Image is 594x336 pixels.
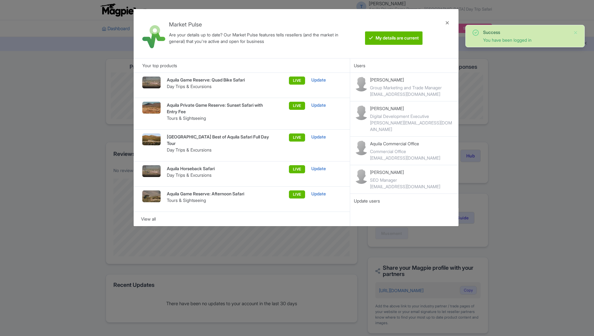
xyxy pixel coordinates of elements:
[167,172,269,178] p: Day Trips & Excursions
[370,169,440,175] p: [PERSON_NAME]
[365,31,423,45] btn: My details are current
[370,140,440,147] p: Aquila Commercial Office
[134,58,350,72] div: Your top products
[354,169,369,184] img: contact-b11cc6e953956a0c50a2f97983291f06.png
[370,105,455,112] p: [PERSON_NAME]
[311,102,341,109] div: Update
[142,77,161,88] img: IMG_9675_tsj8rf.jpg
[370,113,455,119] div: Digital Development Executive
[350,58,459,72] div: Users
[370,148,440,155] div: Commercial Office
[370,91,442,97] div: [EMAIL_ADDRESS][DOMAIN_NAME]
[167,102,269,115] p: Aquila Private Game Reserve: Sunset Safari with Entry Fee
[167,133,269,147] p: [GEOGRAPHIC_DATA] Best of Aquila Safari Full Day Tour
[311,190,341,197] div: Update
[311,133,341,140] div: Update
[370,84,442,91] div: Group Marketing and Trade Manager
[370,119,455,133] div: [PERSON_NAME][EMAIL_ADDRESS][DOMAIN_NAME]
[169,31,347,44] div: Are your details up to date? Our Market Pulse features tells resellers (and the market in general...
[142,102,161,114] img: re5yxfawq1ulj2kvx7n3.jpg
[370,155,440,161] div: [EMAIL_ADDRESS][DOMAIN_NAME]
[354,77,369,91] img: contact-b11cc6e953956a0c50a2f97983291f06.png
[169,21,347,28] h4: Market Pulse
[142,25,165,48] img: market_pulse-1-0a5220b3d29e4a0de46fb7534bebe030.svg
[311,77,341,83] div: Update
[167,115,269,121] p: Tours & Sightseeing
[483,37,568,43] div: You have been logged in
[167,197,269,203] p: Tours & Sightseeing
[354,140,369,155] img: contact-b11cc6e953956a0c50a2f97983291f06.png
[370,77,442,83] p: [PERSON_NAME]
[311,165,341,172] div: Update
[370,177,440,183] div: SEO Manager
[167,147,269,153] p: Day Trips & Excursions
[142,190,161,202] img: uy9ks1hy4hdyk0co5sx9.jpg
[142,165,161,177] img: IMG_9675_tsj8rf.jpg
[167,165,269,172] p: Aquila Horseback Safari
[573,29,578,36] button: Close
[167,83,269,90] p: Day Trips & Excursions
[354,198,455,204] div: Update users
[142,133,161,145] img: Aquila_Stills_13_ch8rrf.jpg
[167,77,269,83] p: Aquila Game Reserve: Quad Bike Safari
[141,216,343,222] div: View all
[167,190,269,197] p: Aquila Game Reserve: Afternoon Safari
[483,29,568,35] div: Success
[370,183,440,190] div: [EMAIL_ADDRESS][DOMAIN_NAME]
[354,105,369,120] img: contact-b11cc6e953956a0c50a2f97983291f06.png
